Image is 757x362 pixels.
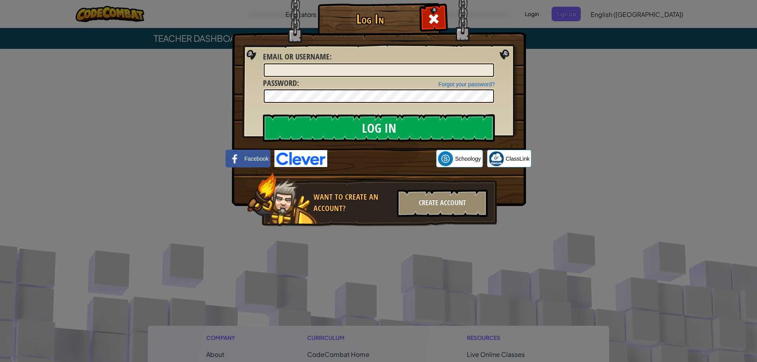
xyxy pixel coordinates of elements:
h1: Log In [320,12,420,26]
img: facebook_small.png [227,151,242,166]
iframe: Sign in with Google Button [327,150,436,167]
img: classlink-logo-small.png [489,151,504,166]
span: Facebook [244,155,268,163]
div: Want to create an account? [313,191,392,214]
img: schoology.png [438,151,453,166]
a: Forgot your password? [438,81,495,87]
span: Password [263,78,297,88]
span: Schoology [455,155,481,163]
label: : [263,78,299,89]
label: : [263,51,332,63]
img: clever-logo-blue.png [274,150,327,167]
input: Log In [263,114,495,142]
div: Create Account [397,189,488,217]
span: ClassLink [506,155,530,163]
span: Email or Username [263,51,330,62]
